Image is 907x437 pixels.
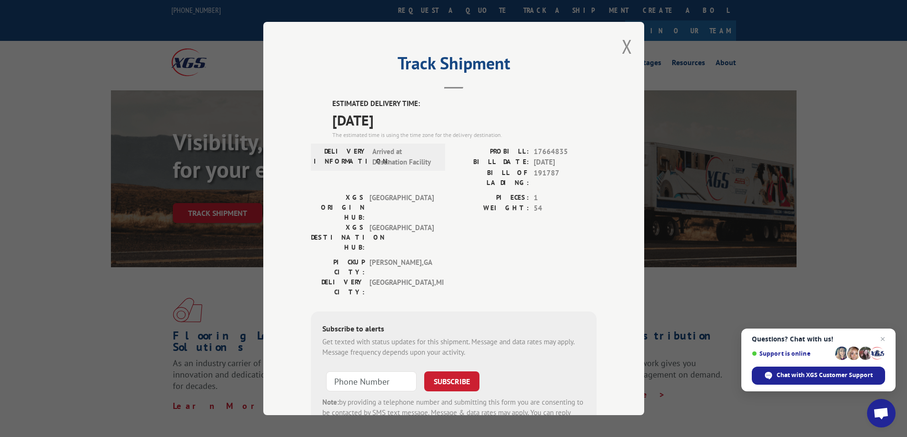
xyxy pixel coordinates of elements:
button: SUBSCRIBE [424,371,479,391]
span: Arrived at Destination Facility [372,146,437,168]
span: [DATE] [332,109,597,131]
div: by providing a telephone number and submitting this form you are consenting to be contacted by SM... [322,397,585,429]
label: BILL DATE: [454,157,529,168]
span: [PERSON_NAME] , GA [369,257,434,277]
span: [DATE] [534,157,597,168]
div: Open chat [867,399,896,427]
button: Close modal [622,34,632,59]
span: [GEOGRAPHIC_DATA] , MI [369,277,434,297]
div: Get texted with status updates for this shipment. Message and data rates may apply. Message frequ... [322,337,585,358]
div: The estimated time is using the time zone for the delivery destination. [332,131,597,139]
label: PICKUP CITY: [311,257,365,277]
div: Chat with XGS Customer Support [752,367,885,385]
span: Support is online [752,350,832,357]
label: DELIVERY CITY: [311,277,365,297]
span: 17664835 [534,146,597,157]
label: XGS ORIGIN HUB: [311,193,365,223]
label: ESTIMATED DELIVERY TIME: [332,98,597,109]
span: Chat with XGS Customer Support [777,371,873,379]
label: WEIGHT: [454,203,529,214]
span: Close chat [877,333,888,345]
label: PROBILL: [454,146,529,157]
span: 1 [534,193,597,204]
strong: Note: [322,398,339,407]
span: 54 [534,203,597,214]
span: [GEOGRAPHIC_DATA] [369,223,434,252]
label: DELIVERY INFORMATION: [314,146,368,168]
label: PIECES: [454,193,529,204]
label: XGS DESTINATION HUB: [311,223,365,252]
label: BILL OF LADING: [454,168,529,188]
span: 191787 [534,168,597,188]
span: [GEOGRAPHIC_DATA] [369,193,434,223]
input: Phone Number [326,371,417,391]
div: Subscribe to alerts [322,323,585,337]
span: Questions? Chat with us! [752,335,885,343]
h2: Track Shipment [311,57,597,75]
